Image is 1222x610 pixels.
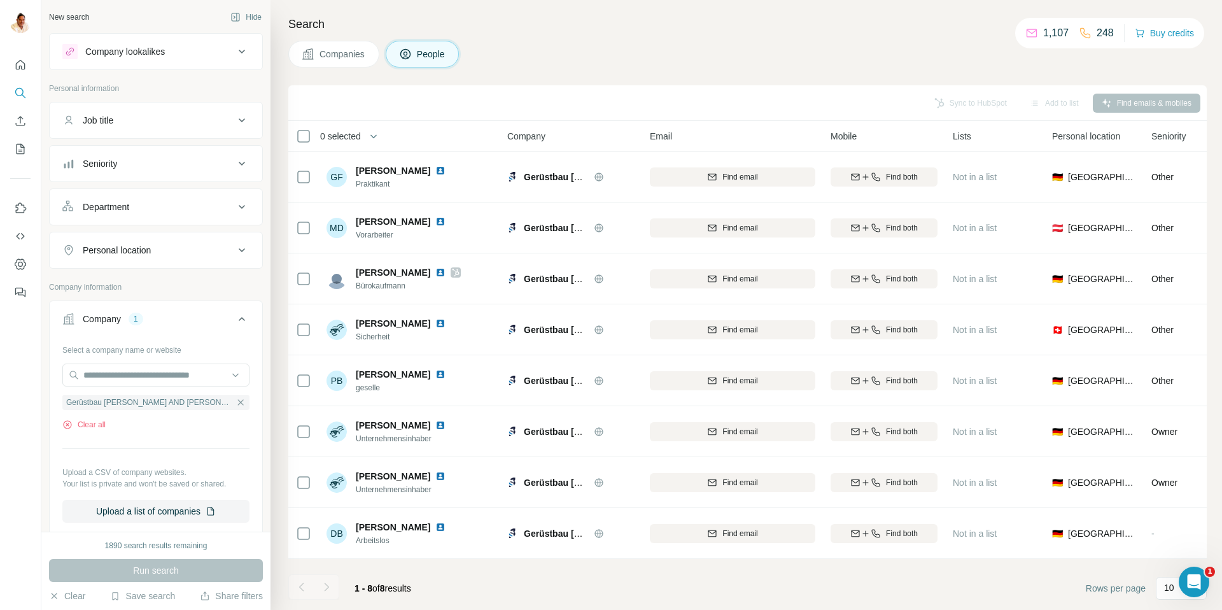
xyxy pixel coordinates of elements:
[1068,374,1136,387] span: [GEOGRAPHIC_DATA]
[50,105,262,136] button: Job title
[327,218,347,238] div: MD
[831,422,938,441] button: Find both
[953,274,997,284] span: Not in a list
[507,172,517,181] img: Logo of Gerüstbau Spanier AND Bichler
[831,524,938,543] button: Find both
[1086,582,1146,595] span: Rows per page
[356,521,430,534] span: [PERSON_NAME]
[1151,528,1155,539] span: -
[83,313,121,325] div: Company
[953,528,997,539] span: Not in a list
[650,524,815,543] button: Find email
[886,324,918,336] span: Find both
[831,269,938,288] button: Find both
[507,223,517,232] img: Logo of Gerüstbau Spanier AND Bichler
[507,376,517,385] img: Logo of Gerüstbau Spanier AND Bichler
[524,274,744,284] span: Gerüstbau [PERSON_NAME] AND [PERSON_NAME]
[1151,274,1174,284] span: Other
[356,331,451,343] span: Sicherheit
[1068,222,1136,234] span: [GEOGRAPHIC_DATA]
[10,225,31,248] button: Use Surfe API
[507,325,517,334] img: Logo of Gerüstbau Spanier AND Bichler
[356,178,451,190] span: Praktikant
[886,528,918,539] span: Find both
[831,320,938,339] button: Find both
[524,223,744,233] span: Gerüstbau [PERSON_NAME] AND [PERSON_NAME]
[1052,171,1063,183] span: 🇩🇪
[10,253,31,276] button: Dashboard
[722,324,757,336] span: Find email
[953,376,997,386] span: Not in a list
[435,267,446,278] img: LinkedIn logo
[129,313,143,325] div: 1
[356,484,451,495] span: Unternehmensinhaber
[1068,476,1136,489] span: [GEOGRAPHIC_DATA]
[200,590,263,602] button: Share filters
[524,325,744,335] span: Gerüstbau [PERSON_NAME] AND [PERSON_NAME]
[1151,172,1174,182] span: Other
[62,339,249,356] div: Select a company name or website
[524,478,744,488] span: Gerüstbau [PERSON_NAME] AND [PERSON_NAME]
[722,477,757,488] span: Find email
[1151,130,1186,143] span: Seniority
[49,83,263,94] p: Personal information
[435,216,446,227] img: LinkedIn logo
[831,167,938,187] button: Find both
[356,470,430,483] span: [PERSON_NAME]
[507,478,517,487] img: Logo of Gerüstbau Spanier AND Bichler
[1052,374,1063,387] span: 🇩🇪
[85,45,165,58] div: Company lookalikes
[356,280,461,292] span: Bürokaufmann
[327,422,347,442] img: Avatar
[650,473,815,492] button: Find email
[62,419,106,430] button: Clear all
[1068,527,1136,540] span: [GEOGRAPHIC_DATA]
[886,426,918,437] span: Find both
[886,171,918,183] span: Find both
[1043,25,1069,41] p: 1,107
[417,48,446,60] span: People
[356,420,430,430] span: [PERSON_NAME]
[327,371,347,391] div: PB
[380,583,385,593] span: 8
[435,166,446,176] img: LinkedIn logo
[831,218,938,238] button: Find both
[50,235,262,266] button: Personal location
[83,244,151,257] div: Personal location
[1068,171,1136,183] span: [GEOGRAPHIC_DATA]
[10,197,31,220] button: Use Surfe on LinkedIn
[83,157,117,170] div: Seniority
[435,369,446,379] img: LinkedIn logo
[327,320,347,340] img: Avatar
[722,375,757,387] span: Find email
[49,590,85,602] button: Clear
[10,138,31,160] button: My lists
[831,130,857,143] span: Mobile
[1068,323,1136,336] span: [GEOGRAPHIC_DATA]
[50,304,262,339] button: Company1
[722,426,757,437] span: Find email
[953,172,997,182] span: Not in a list
[356,535,451,546] span: Arbeitslos
[50,36,262,67] button: Company lookalikes
[49,281,263,293] p: Company information
[650,371,815,390] button: Find email
[435,471,446,481] img: LinkedIn logo
[524,376,744,386] span: Gerüstbau [PERSON_NAME] AND [PERSON_NAME]
[1151,427,1177,437] span: Owner
[356,382,451,394] span: geselle
[62,467,249,478] p: Upload a CSV of company websites.
[1164,581,1174,594] p: 10
[356,164,430,177] span: [PERSON_NAME]
[10,53,31,76] button: Quick start
[1052,222,1063,234] span: 🇦🇹
[650,167,815,187] button: Find email
[1097,25,1114,41] p: 248
[105,540,207,551] div: 1890 search results remaining
[356,433,451,444] span: Unternehmensinhaber
[50,192,262,222] button: Department
[831,473,938,492] button: Find both
[1151,223,1174,233] span: Other
[356,368,430,381] span: [PERSON_NAME]
[722,171,757,183] span: Find email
